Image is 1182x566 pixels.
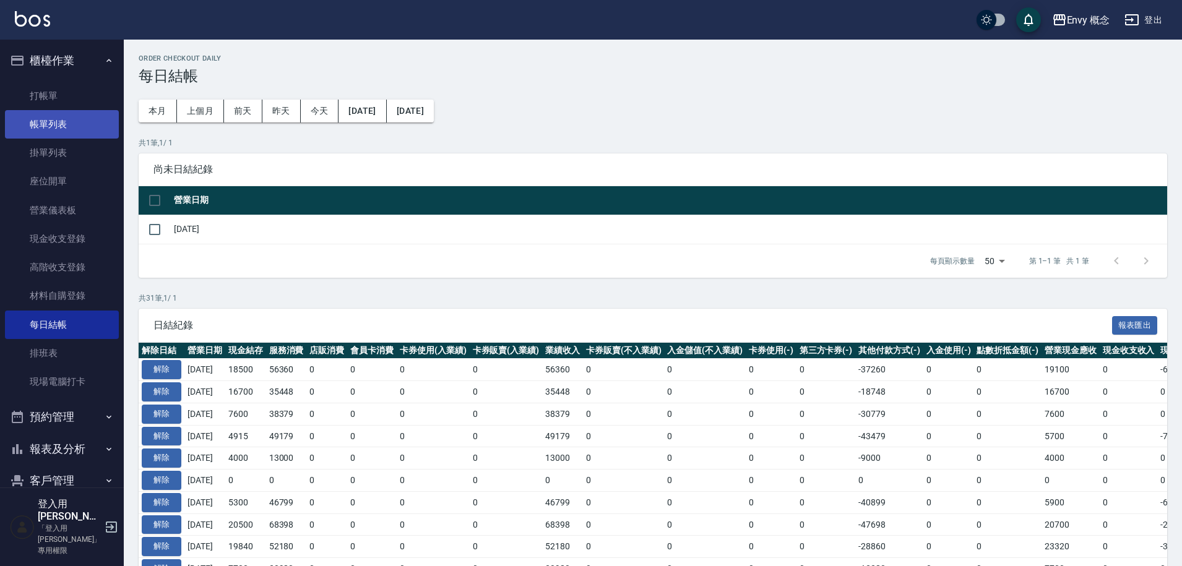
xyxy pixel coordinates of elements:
[139,137,1167,148] p: 共 1 筆, 1 / 1
[1042,381,1100,403] td: 16700
[1100,359,1158,381] td: 0
[184,513,225,536] td: [DATE]
[796,403,856,425] td: 0
[973,536,1042,558] td: 0
[387,100,434,122] button: [DATE]
[1047,7,1115,33] button: Envy 概念
[664,470,746,492] td: 0
[1042,425,1100,447] td: 5700
[796,491,856,513] td: 0
[542,343,583,359] th: 業績收入
[142,537,181,556] button: 解除
[171,215,1167,244] td: [DATE]
[583,536,665,558] td: 0
[266,491,307,513] td: 46799
[397,343,470,359] th: 卡券使用(入業績)
[142,360,181,379] button: 解除
[347,513,397,536] td: 0
[973,359,1042,381] td: 0
[470,381,543,403] td: 0
[973,425,1042,447] td: 0
[184,425,225,447] td: [DATE]
[923,491,974,513] td: 0
[347,359,397,381] td: 0
[15,11,50,27] img: Logo
[225,470,266,492] td: 0
[397,491,470,513] td: 0
[1042,513,1100,536] td: 20700
[306,403,347,425] td: 0
[306,491,347,513] td: 0
[855,359,923,381] td: -37260
[542,513,583,536] td: 68398
[262,100,301,122] button: 昨天
[664,536,746,558] td: 0
[746,343,796,359] th: 卡券使用(-)
[1100,381,1158,403] td: 0
[855,425,923,447] td: -43479
[225,343,266,359] th: 現金結存
[225,359,266,381] td: 18500
[177,100,224,122] button: 上個月
[796,425,856,447] td: 0
[397,359,470,381] td: 0
[301,100,339,122] button: 今天
[746,513,796,536] td: 0
[1029,255,1089,267] p: 第 1–1 筆 共 1 筆
[1100,470,1158,492] td: 0
[142,405,181,424] button: 解除
[139,343,184,359] th: 解除日結
[664,403,746,425] td: 0
[266,381,307,403] td: 35448
[583,403,665,425] td: 0
[5,167,119,195] a: 座位開單
[171,186,1167,215] th: 營業日期
[139,100,177,122] button: 本月
[225,513,266,536] td: 20500
[930,255,975,267] p: 每頁顯示數量
[746,359,796,381] td: 0
[470,513,543,536] td: 0
[1042,343,1100,359] th: 營業現金應收
[266,513,307,536] td: 68398
[397,513,470,536] td: 0
[796,359,856,381] td: 0
[184,381,225,403] td: [DATE]
[397,536,470,558] td: 0
[1100,403,1158,425] td: 0
[1100,513,1158,536] td: 0
[542,447,583,470] td: 13000
[397,403,470,425] td: 0
[542,425,583,447] td: 49179
[224,100,262,122] button: 前天
[142,448,181,468] button: 解除
[347,470,397,492] td: 0
[347,447,397,470] td: 0
[347,491,397,513] td: 0
[266,536,307,558] td: 52180
[664,359,746,381] td: 0
[339,100,386,122] button: [DATE]
[153,163,1152,176] span: 尚未日結紀錄
[796,343,856,359] th: 第三方卡券(-)
[184,447,225,470] td: [DATE]
[38,523,101,556] p: 「登入用[PERSON_NAME]」專用權限
[184,536,225,558] td: [DATE]
[184,359,225,381] td: [DATE]
[38,498,101,523] h5: 登入用[PERSON_NAME]
[746,536,796,558] td: 0
[1100,447,1158,470] td: 0
[855,470,923,492] td: 0
[855,343,923,359] th: 其他付款方式(-)
[5,196,119,225] a: 營業儀表板
[470,425,543,447] td: 0
[1042,536,1100,558] td: 23320
[855,381,923,403] td: -18748
[470,491,543,513] td: 0
[266,359,307,381] td: 56360
[5,110,119,139] a: 帳單列表
[1042,447,1100,470] td: 4000
[855,447,923,470] td: -9000
[184,343,225,359] th: 營業日期
[583,425,665,447] td: 0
